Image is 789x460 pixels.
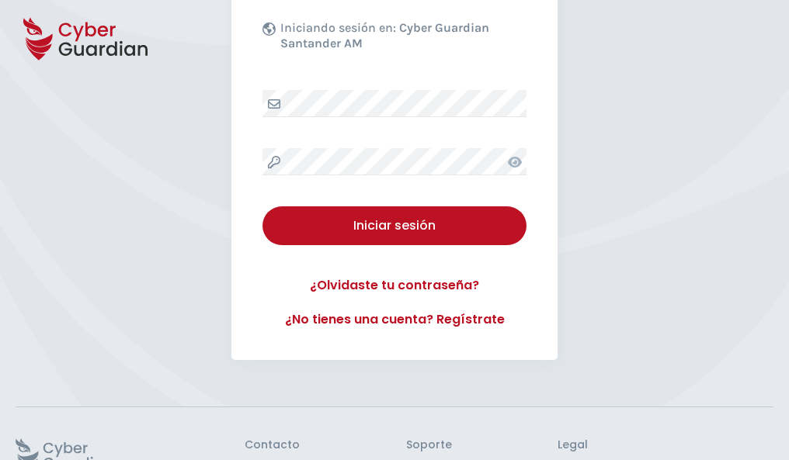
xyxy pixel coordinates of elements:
h3: Legal [558,438,773,452]
a: ¿Olvidaste tu contraseña? [262,276,527,295]
div: Iniciar sesión [274,216,515,235]
h3: Contacto [245,438,300,452]
h3: Soporte [406,438,452,452]
a: ¿No tienes una cuenta? Regístrate [262,310,527,329]
button: Iniciar sesión [262,206,527,245]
